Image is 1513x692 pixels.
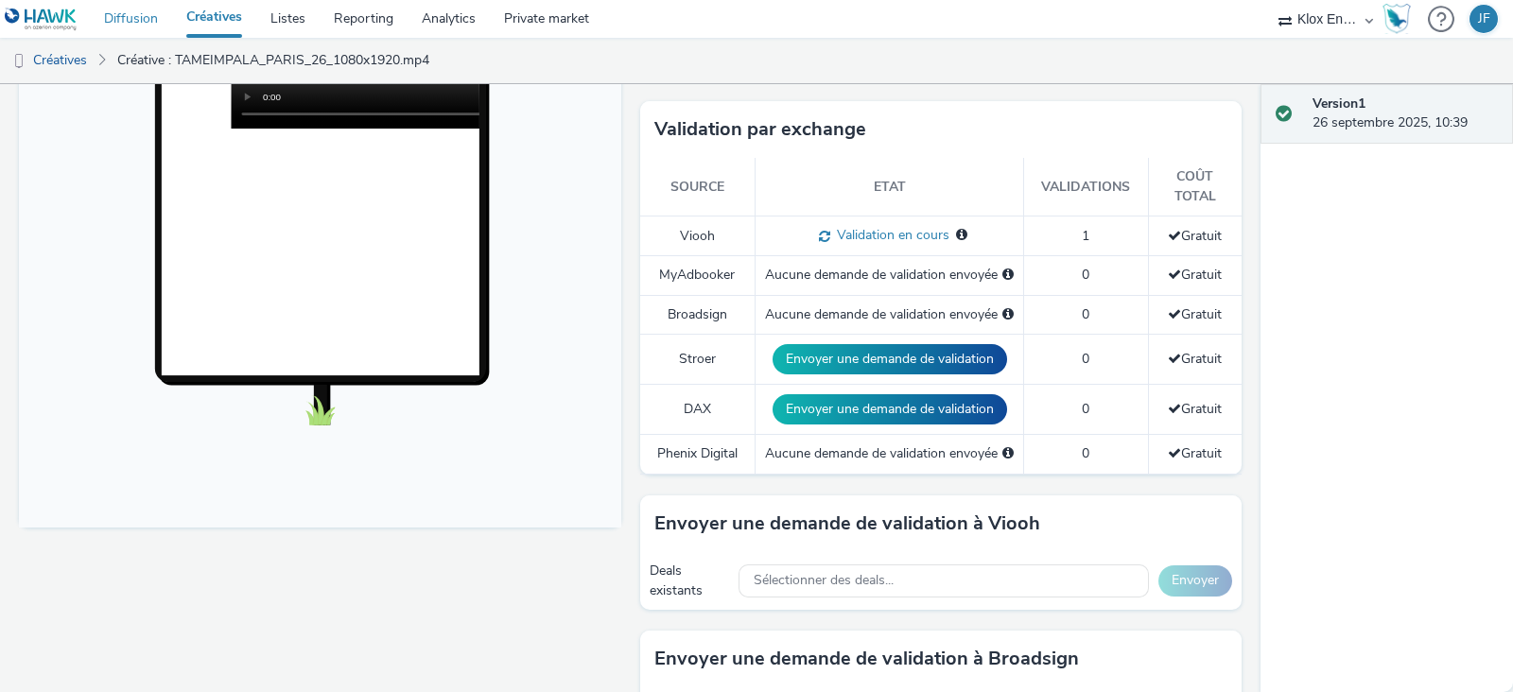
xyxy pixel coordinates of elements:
div: Aucune demande de validation envoyée [765,305,1014,324]
div: Aucune demande de validation envoyée [765,444,1014,463]
td: Phenix Digital [640,435,756,474]
td: Stroer [640,335,756,385]
div: Sélectionnez un deal ci-dessous et cliquez sur Envoyer pour envoyer une demande de validation à B... [1002,305,1014,324]
th: Etat [756,158,1024,216]
td: MyAdbooker [640,256,756,295]
span: 0 [1082,350,1089,368]
span: Gratuit [1168,227,1222,245]
span: 0 [1082,266,1089,284]
th: Validations [1024,158,1148,216]
h3: Validation par exchange [654,115,866,144]
div: Sélectionnez un deal ci-dessous et cliquez sur Envoyer pour envoyer une demande de validation à M... [1002,266,1014,285]
a: Hawk Academy [1383,4,1418,34]
span: Gratuit [1168,266,1222,284]
h3: Envoyer une demande de validation à Broadsign [654,645,1079,673]
div: JF [1478,5,1490,33]
button: Envoyer une demande de validation [773,344,1007,374]
td: Broadsign [640,295,756,334]
span: Gratuit [1168,400,1222,418]
img: undefined Logo [5,8,78,31]
div: 26 septembre 2025, 10:39 [1313,95,1498,133]
span: Gratuit [1168,444,1222,462]
img: Hawk Academy [1383,4,1411,34]
span: Validation en cours [830,226,949,244]
button: Envoyer [1158,565,1232,596]
span: Sélectionner des deals... [754,573,894,589]
td: Viooh [640,216,756,256]
span: Gratuit [1168,350,1222,368]
span: 1 [1082,227,1089,245]
th: Coût total [1148,158,1242,216]
span: 0 [1082,305,1089,323]
div: Deals existants [650,562,730,600]
div: Aucune demande de validation envoyée [765,266,1014,285]
td: DAX [640,385,756,435]
div: Sélectionnez un deal ci-dessous et cliquez sur Envoyer pour envoyer une demande de validation à P... [1002,444,1014,463]
a: Créative : TAMEIMPALA_PARIS_26_1080x1920.mp4 [108,38,439,83]
span: 0 [1082,444,1089,462]
h3: Envoyer une demande de validation à Viooh [654,510,1040,538]
span: Gratuit [1168,305,1222,323]
button: Envoyer une demande de validation [773,394,1007,424]
strong: Version 1 [1313,95,1365,112]
img: dooh [9,52,28,71]
th: Source [640,158,756,216]
span: 0 [1082,400,1089,418]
